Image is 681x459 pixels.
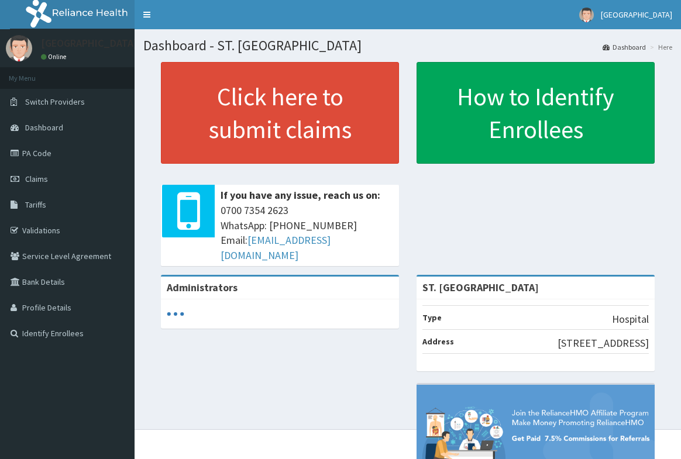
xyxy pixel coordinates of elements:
[221,233,331,262] a: [EMAIL_ADDRESS][DOMAIN_NAME]
[422,336,454,347] b: Address
[558,336,649,351] p: [STREET_ADDRESS]
[221,188,380,202] b: If you have any issue, reach us on:
[25,96,85,107] span: Switch Providers
[647,42,672,52] li: Here
[417,62,655,164] a: How to Identify Enrollees
[579,8,594,22] img: User Image
[422,312,442,323] b: Type
[25,199,46,210] span: Tariffs
[603,42,646,52] a: Dashboard
[6,35,32,61] img: User Image
[25,174,48,184] span: Claims
[161,62,399,164] a: Click here to submit claims
[221,203,393,263] span: 0700 7354 2623 WhatsApp: [PHONE_NUMBER] Email:
[422,281,539,294] strong: ST. [GEOGRAPHIC_DATA]
[167,281,238,294] b: Administrators
[612,312,649,327] p: Hospital
[143,38,672,53] h1: Dashboard - ST. [GEOGRAPHIC_DATA]
[25,122,63,133] span: Dashboard
[41,38,137,49] p: [GEOGRAPHIC_DATA]
[601,9,672,20] span: [GEOGRAPHIC_DATA]
[41,53,69,61] a: Online
[167,305,184,323] svg: audio-loading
